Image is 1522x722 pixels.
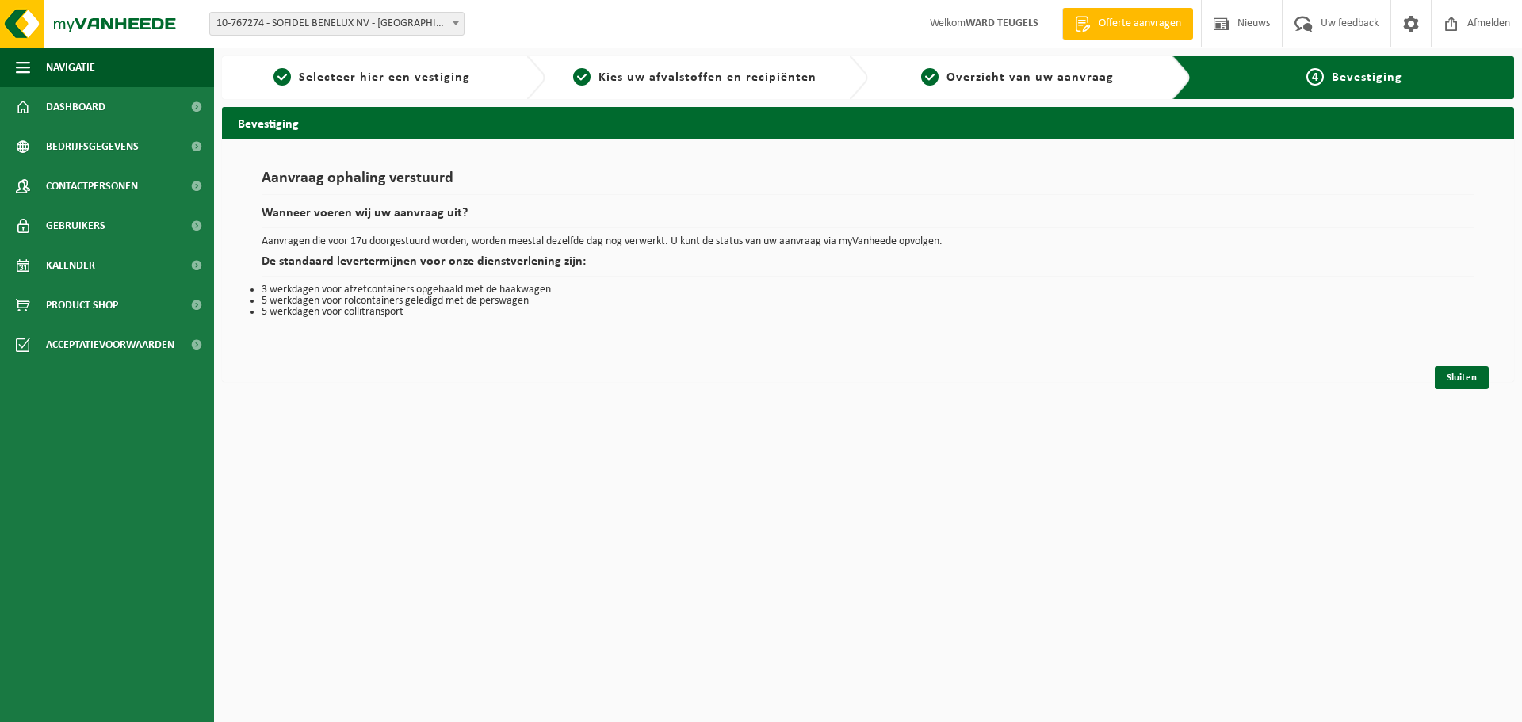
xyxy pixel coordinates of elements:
[1332,71,1402,84] span: Bevestiging
[262,307,1474,318] li: 5 werkdagen voor collitransport
[876,68,1160,87] a: 3Overzicht van uw aanvraag
[210,13,464,35] span: 10-767274 - SOFIDEL BENELUX NV - DUFFEL
[921,68,939,86] span: 3
[946,71,1114,84] span: Overzicht van uw aanvraag
[230,68,514,87] a: 1Selecteer hier een vestiging
[46,87,105,127] span: Dashboard
[598,71,816,84] span: Kies uw afvalstoffen en recipiënten
[273,68,291,86] span: 1
[46,166,138,206] span: Contactpersonen
[46,127,139,166] span: Bedrijfsgegevens
[553,68,837,87] a: 2Kies uw afvalstoffen en recipiënten
[46,48,95,87] span: Navigatie
[46,246,95,285] span: Kalender
[262,296,1474,307] li: 5 werkdagen voor rolcontainers geledigd met de perswagen
[966,17,1038,29] strong: WARD TEUGELS
[1435,366,1489,389] a: Sluiten
[262,170,1474,195] h1: Aanvraag ophaling verstuurd
[46,285,118,325] span: Product Shop
[262,255,1474,277] h2: De standaard levertermijnen voor onze dienstverlening zijn:
[46,206,105,246] span: Gebruikers
[1306,68,1324,86] span: 4
[262,236,1474,247] p: Aanvragen die voor 17u doorgestuurd worden, worden meestal dezelfde dag nog verwerkt. U kunt de s...
[46,325,174,365] span: Acceptatievoorwaarden
[573,68,591,86] span: 2
[262,207,1474,228] h2: Wanneer voeren wij uw aanvraag uit?
[209,12,465,36] span: 10-767274 - SOFIDEL BENELUX NV - DUFFEL
[1062,8,1193,40] a: Offerte aanvragen
[262,285,1474,296] li: 3 werkdagen voor afzetcontainers opgehaald met de haakwagen
[1095,16,1185,32] span: Offerte aanvragen
[299,71,470,84] span: Selecteer hier een vestiging
[222,107,1514,138] h2: Bevestiging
